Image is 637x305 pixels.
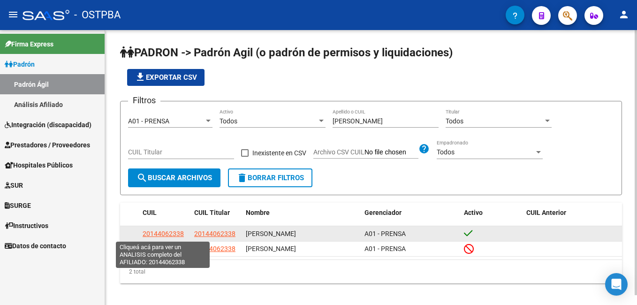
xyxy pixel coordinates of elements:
[143,245,184,252] span: 27409039818
[605,273,628,296] div: Open Intercom Messenger
[236,174,304,182] span: Borrar Filtros
[190,203,242,223] datatable-header-cell: CUIL Titular
[135,73,197,82] span: Exportar CSV
[228,168,312,187] button: Borrar Filtros
[246,230,296,237] span: [PERSON_NAME]
[437,148,455,156] span: Todos
[464,209,483,216] span: Activo
[5,39,53,49] span: Firma Express
[313,148,364,156] span: Archivo CSV CUIL
[143,209,157,216] span: CUIL
[418,143,430,154] mat-icon: help
[136,172,148,183] mat-icon: search
[364,230,406,237] span: A01 - PRENSA
[5,200,31,211] span: SURGE
[120,46,453,59] span: PADRON -> Padrón Agil (o padrón de permisos y liquidaciones)
[5,140,90,150] span: Prestadores / Proveedores
[74,5,121,25] span: - OSTPBA
[143,230,184,237] span: 20144062338
[128,94,160,107] h3: Filtros
[446,117,463,125] span: Todos
[128,117,169,125] span: A01 - PRENSA
[136,174,212,182] span: Buscar Archivos
[5,241,66,251] span: Datos de contacto
[364,245,406,252] span: A01 - PRENSA
[127,69,205,86] button: Exportar CSV
[5,160,73,170] span: Hospitales Públicos
[460,203,523,223] datatable-header-cell: Activo
[5,180,23,191] span: SUR
[135,71,146,83] mat-icon: file_download
[236,172,248,183] mat-icon: delete
[246,245,296,252] span: [PERSON_NAME]
[364,148,418,157] input: Archivo CSV CUIL
[139,203,190,223] datatable-header-cell: CUIL
[8,9,19,20] mat-icon: menu
[194,230,235,237] span: 20144062338
[220,117,237,125] span: Todos
[242,203,361,223] datatable-header-cell: Nombre
[5,59,35,69] span: Padrón
[361,203,461,223] datatable-header-cell: Gerenciador
[5,120,91,130] span: Integración (discapacidad)
[5,221,48,231] span: Instructivos
[252,147,306,159] span: Inexistente en CSV
[364,209,402,216] span: Gerenciador
[246,209,270,216] span: Nombre
[194,209,230,216] span: CUIL Titular
[120,260,622,283] div: 2 total
[194,245,235,252] span: 20144062338
[128,168,220,187] button: Buscar Archivos
[523,203,622,223] datatable-header-cell: CUIL Anterior
[526,209,566,216] span: CUIL Anterior
[618,9,629,20] mat-icon: person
